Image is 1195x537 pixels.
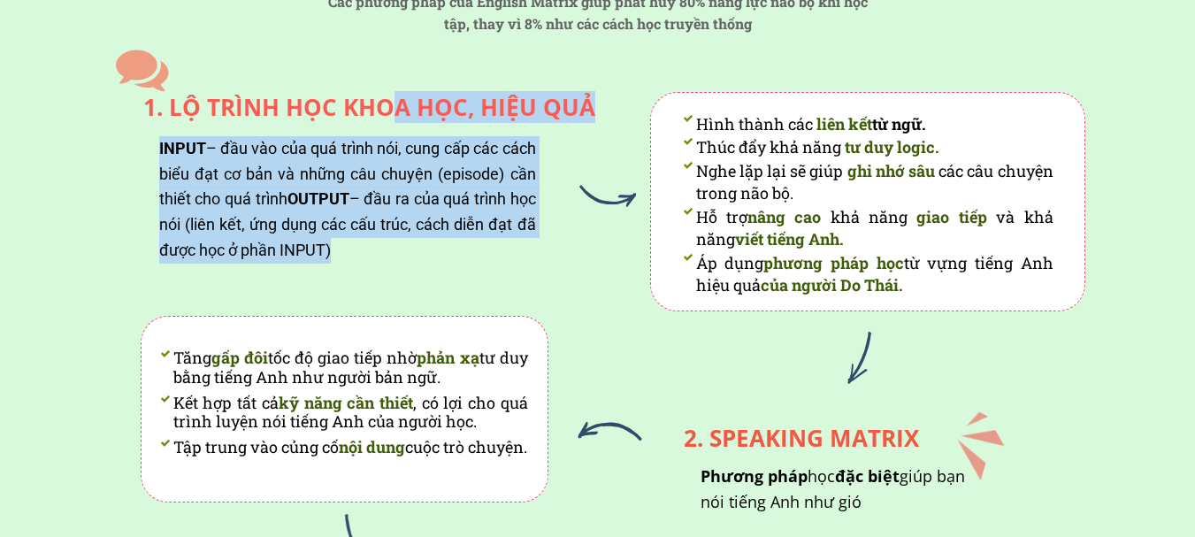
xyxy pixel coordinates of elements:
span: Phương pháp [701,465,808,487]
span: và [996,206,1015,227]
span: tư duy logic. [845,136,939,157]
div: 1. LỘ TRÌNH HỌC KHOA HỌC, HIỆU QUẢ [81,94,595,121]
span: kỹ năng cần thiết [279,392,413,413]
span: OUTPUT [287,189,349,208]
span: của người Do Thái. [761,274,903,295]
span: Áp dụng [696,252,764,273]
li: Tập trung vào củng cố cuộc trò chuyện. [160,438,528,457]
li: Kết hợp tất cả , có lợi cho quá trình luyện nói tiếng Anh của người học. [160,394,528,438]
div: 2. SPEAKING MATRIX [669,425,919,452]
span: nâng cao [747,206,821,227]
span: gấp đôi [211,347,268,368]
span: liên kết [816,113,872,134]
span: khả năng [831,206,908,227]
span: từ vựng tiếng Anh hiệu quả [696,252,1053,295]
span: phản xạ [417,347,479,368]
span: ghi nhớ sâu [847,160,935,181]
span: giao tiếp [916,206,986,227]
span: giúp [809,160,843,181]
span: Nghe lặp lại sẽ [696,160,807,181]
span: Hình thành các [696,113,813,134]
div: học giúp bạn nói tiếng Anh như gió [701,464,965,515]
span: khả năng [696,206,1053,249]
span: viết tiếng Anh. [735,228,844,249]
span: nội dung [339,436,405,457]
span: Hỗ trợ [696,206,747,227]
span: phương pháp học [763,252,903,273]
span: Thúc đẩy khả năng [696,136,841,157]
div: – đầu vào của quá trình nói, cung cấp các cách biểu đạt cơ bản và những câu chuyện (episode) cần ... [159,136,536,264]
span: INPUT [159,139,206,157]
span: các câu chuyện trong não bộ. [696,160,1053,203]
span: đặc biệt [835,465,900,487]
li: Tăng tốc độ giao tiếp nhờ tư duy bằng tiếng Anh như người bản ngữ. [160,349,528,393]
span: từ ngữ. [813,113,926,134]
